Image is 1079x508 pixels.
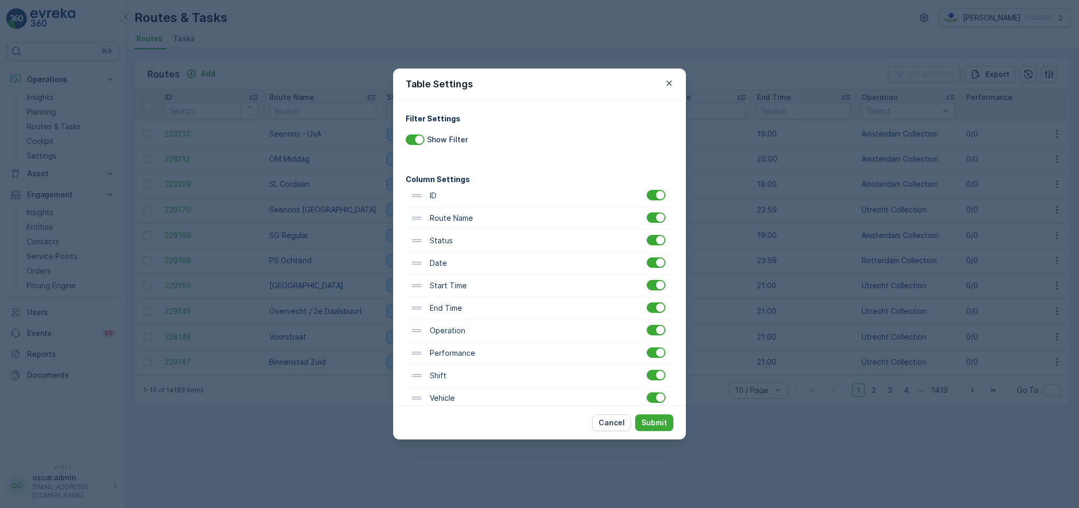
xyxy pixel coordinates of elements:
[428,393,455,403] p: Vehicle
[428,190,437,201] p: ID
[406,297,673,320] div: End Time
[428,370,446,381] p: Shift
[406,113,673,124] h4: Filter Settings
[406,320,673,342] div: Operation
[406,185,673,207] div: ID
[406,275,673,297] div: Start Time
[428,235,453,246] p: Status
[641,417,667,428] p: Submit
[592,414,631,431] button: Cancel
[428,303,462,313] p: End Time
[427,134,468,145] p: Show Filter
[406,342,673,365] div: Performance
[406,174,673,185] h4: Column Settings
[599,417,625,428] p: Cancel
[406,252,673,275] div: Date
[406,77,473,92] p: Table Settings
[428,258,447,268] p: Date
[406,207,673,230] div: Route Name
[428,213,473,223] p: Route Name
[428,325,465,336] p: Operation
[428,348,475,358] p: Performance
[406,365,673,387] div: Shift
[428,280,467,291] p: Start Time
[406,387,673,410] div: Vehicle
[635,414,673,431] button: Submit
[406,230,673,252] div: Status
